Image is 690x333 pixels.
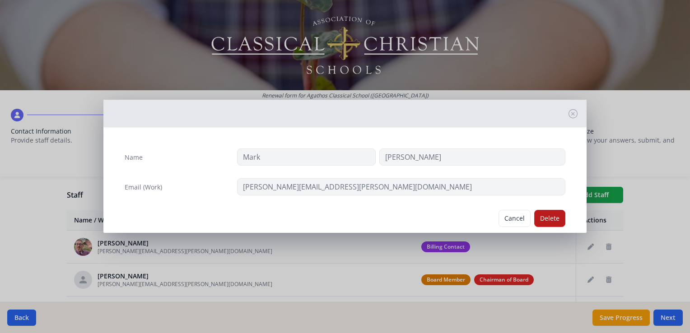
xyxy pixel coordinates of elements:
button: Cancel [499,210,531,227]
input: First Name [237,148,376,166]
label: Name [125,153,143,162]
input: contact@site.com [237,178,565,195]
button: Delete [534,210,565,227]
input: Last Name [379,148,565,166]
label: Email (Work) [125,183,162,192]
